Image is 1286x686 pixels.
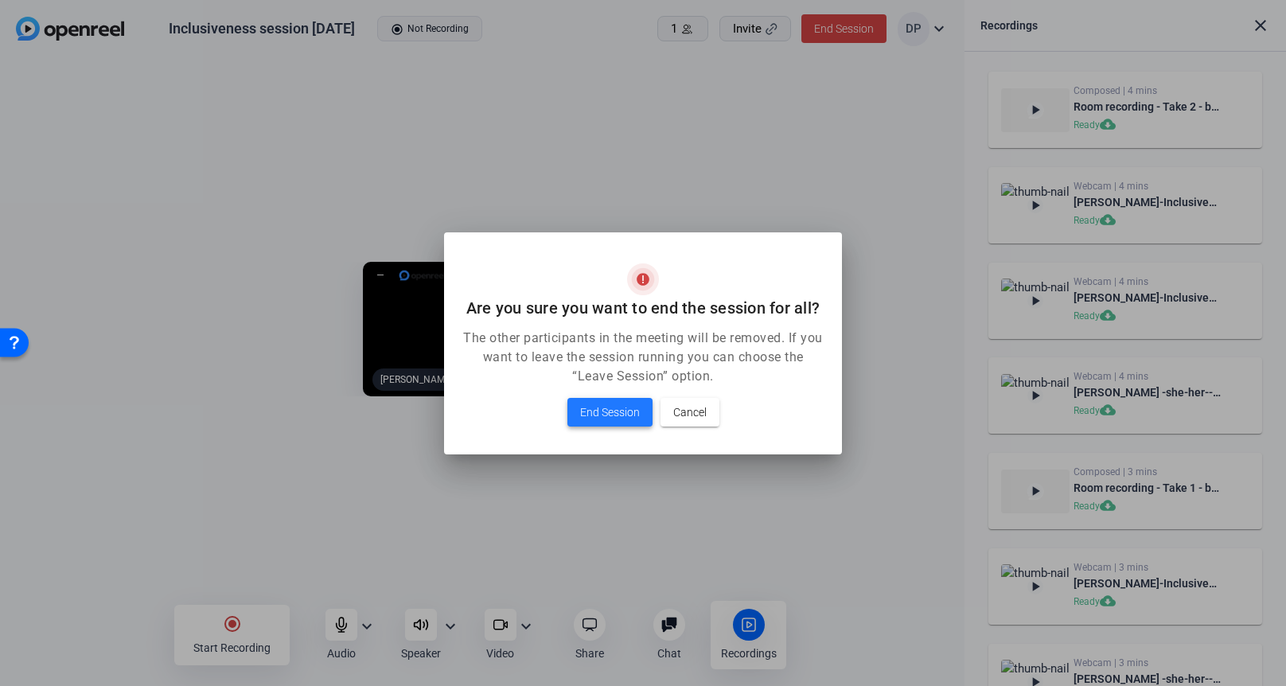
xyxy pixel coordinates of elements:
button: End Session [567,398,653,427]
h2: Are you sure you want to end the session for all? [463,295,823,321]
p: The other participants in the meeting will be removed. If you want to leave the session running y... [463,329,823,386]
span: End Session [580,403,640,422]
button: Cancel [661,398,719,427]
span: Cancel [673,403,707,422]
